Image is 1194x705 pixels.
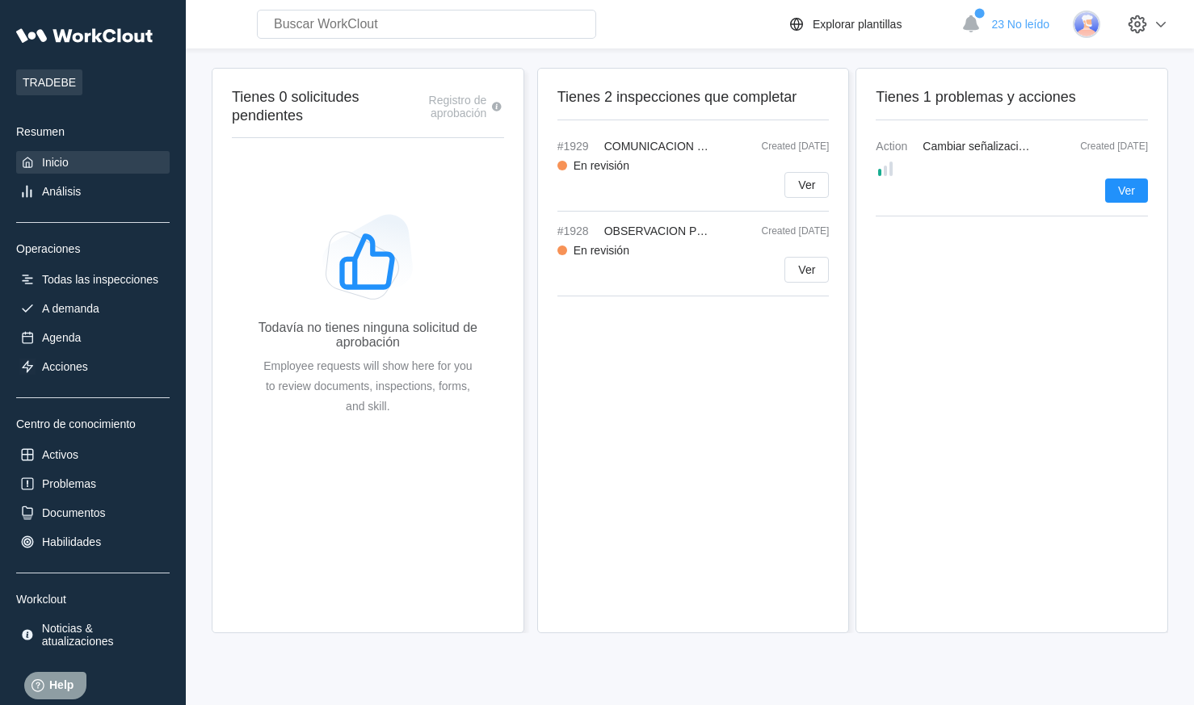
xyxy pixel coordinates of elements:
a: A demanda [16,297,170,320]
div: Noticias & atualizaciones [42,622,166,648]
a: Noticias & atualizaciones [16,619,170,651]
div: En revisión [574,244,629,257]
a: Explorar plantillas [787,15,954,34]
a: Problemas [16,472,170,495]
div: Created [DATE] [724,225,829,237]
div: Análisis [42,185,81,198]
div: Todas las inspecciones [42,273,158,286]
span: TRADEBE [16,69,82,95]
div: Resumen [16,125,170,138]
a: Acciones [16,355,170,378]
div: Inicio [42,156,69,169]
a: Inicio [16,151,170,174]
div: Employee requests will show here for you to review documents, inspections, forms, and skill. [258,356,478,417]
span: #1929 [557,140,598,153]
div: Created [DATE] [1067,141,1148,152]
div: Created [DATE] [724,141,829,152]
span: Cambiar señalización C21 [923,140,1054,153]
span: 23 No leído [991,18,1049,31]
a: Habilidades [16,531,170,553]
input: Buscar WorkClout [257,10,596,39]
div: Problemas [42,477,96,490]
span: #1928 [557,225,598,237]
a: Agenda [16,326,170,349]
div: Activos [42,448,78,461]
button: Ver [784,257,829,283]
h2: Tienes 0 solicitudes pendientes [232,88,393,124]
button: Ver [1105,178,1148,203]
div: Explorar plantillas [813,18,902,31]
a: Análisis [16,180,170,203]
span: Ver [1118,185,1135,196]
span: OBSERVACION PREVENTIVA DE SEGURIDAD (OPS) [604,225,883,237]
div: Documentos [42,506,106,519]
div: Centro de conocimiento [16,418,170,430]
span: Ver [798,179,815,191]
span: Action [876,140,916,153]
span: COMUNICACION INCIDENTE - COMUNICADO DE RIESGO [604,140,913,153]
div: Workclout [16,593,170,606]
a: Todas las inspecciones [16,268,170,291]
div: Acciones [42,360,88,373]
div: Todavía no tienes ninguna solicitud de aprobación [258,321,478,350]
h2: Tienes 2 inspecciones que completar [557,88,830,107]
div: En revisión [574,159,629,172]
div: Registro de aprobación [393,94,486,120]
img: user-3.png [1073,10,1100,38]
div: Operaciones [16,242,170,255]
div: Habilidades [42,535,101,548]
a: Activos [16,443,170,466]
a: Documentos [16,501,170,524]
button: Ver [784,172,829,198]
h2: Tienes 1 problemas y acciones [876,88,1148,107]
div: Agenda [42,331,81,344]
div: A demanda [42,302,99,315]
span: Ver [798,264,815,275]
